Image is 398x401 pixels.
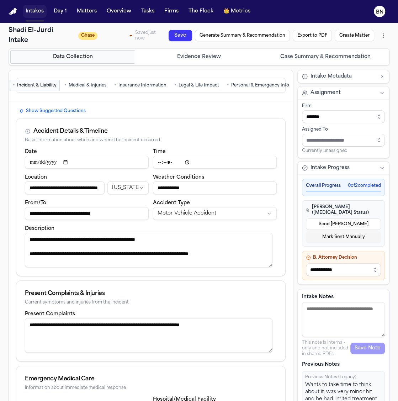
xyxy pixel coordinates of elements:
label: Weather Conditions [153,175,204,180]
span: Currently unassigned [302,148,347,154]
button: Intakes [23,5,47,18]
span: Legal & Life Impact [179,83,219,88]
button: Send [PERSON_NAME] [306,218,381,230]
span: Insurance Information [118,83,166,88]
input: From/To destination [25,207,149,220]
span: Incident & Liability [17,83,57,88]
span: • [114,82,116,89]
span: Assignment [311,89,341,96]
span: • [13,82,15,89]
img: Finch Logo [9,8,17,15]
a: Home [9,8,17,15]
button: Matters [74,5,100,18]
button: Go to Evidence Review step [137,50,261,64]
h4: [PERSON_NAME] ([MEDICAL_DATA] Status) [306,204,381,216]
div: Update intake status [78,31,135,41]
button: Overview [104,5,134,18]
textarea: Present complaints [25,318,272,353]
span: Personal & Emergency Info [231,83,289,88]
button: Incident state [107,181,149,194]
span: • [64,82,67,89]
div: Accident Details & Timeline [33,127,107,136]
button: Generate Summary & Recommendation [195,30,290,41]
label: From/To [25,200,46,206]
button: Go to Legal & Life Impact [171,80,222,91]
button: Assignment [298,86,389,99]
nav: Intake steps [10,50,388,64]
label: Present Complaints [25,311,75,317]
button: More actions [377,29,390,42]
button: Go to Incident & Liability [10,80,60,91]
label: Time [153,149,166,154]
label: Intake Notes [302,294,385,301]
button: Save [169,30,192,41]
span: Intake Metadata [311,73,352,80]
button: Go to Personal & Emergency Info [224,80,292,91]
span: Overall Progress [306,183,341,189]
input: Incident location [25,181,105,194]
label: Accident Type [153,200,190,206]
div: Firm [302,103,385,109]
p: Previous Notes [302,361,385,368]
button: crownMetrics [221,5,253,18]
div: Assigned To [302,127,385,132]
h4: B. Attorney Decision [306,255,381,260]
div: Current symptoms and injuries from the incident [25,300,277,305]
div: Information about immediate medical response [25,385,277,391]
button: Tasks [138,5,157,18]
div: Previous Notes (Legacy) [305,374,382,380]
button: Firms [161,5,181,18]
div: Basic information about when and where the incident occurred [25,138,277,143]
input: Incident date [25,156,149,169]
span: • [227,82,229,89]
button: Intake Progress [298,162,389,174]
div: Emergency Medical Care [25,375,277,383]
p: This note is internal-only and not included in shared PDFs. [302,340,350,357]
button: Show Suggested Questions [16,107,89,115]
input: Weather conditions [153,181,277,194]
button: Create Matter [335,30,374,41]
span: Medical & Injuries [69,83,106,88]
h1: Shadi El-Jurdi Intake [9,26,74,46]
button: Day 1 [51,5,70,18]
button: Go to Medical & Injuries [61,80,110,91]
span: • [174,82,176,89]
label: Date [25,149,37,154]
textarea: Intake notes [302,302,385,337]
button: Go to Data Collection step [10,50,135,64]
span: Intake Progress [311,164,350,172]
label: Description [25,226,54,231]
input: Assign to staff member [302,134,385,147]
button: Go to Case Summary & Recommendation step [263,50,388,64]
div: Present Complaints & Injuries [25,289,277,298]
button: Go to Insurance Information [111,80,170,91]
span: Chase [78,32,98,40]
label: Location [25,175,47,180]
button: The Flock [186,5,216,18]
input: Select firm [302,110,385,123]
button: Export to PDF [293,30,332,41]
textarea: Incident description [25,233,272,267]
span: 0 of 2 completed [348,183,381,189]
button: Intake Metadata [298,70,389,83]
button: Mark Sent Manually [306,231,381,243]
input: Incident time [153,156,277,169]
span: Saved just now [135,31,156,41]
